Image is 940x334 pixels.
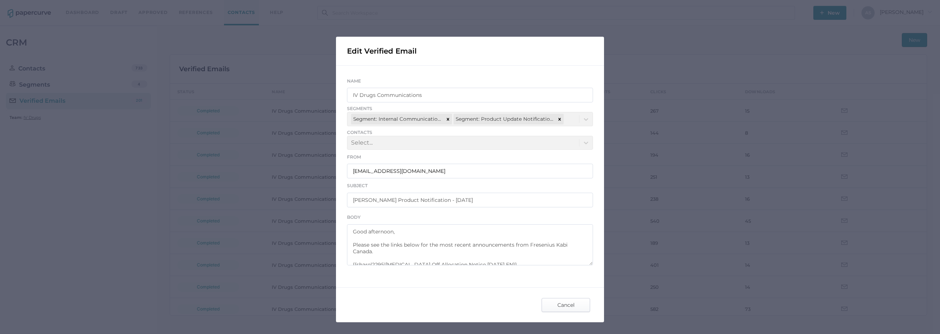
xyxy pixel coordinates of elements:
textarea: Good afternoon, Please see the links below for the most recent announcements from Fresenius Kabi ... [347,224,593,265]
span: Name [347,78,361,84]
input: name@company.com [347,164,593,178]
span: From [347,154,361,160]
span: Cancel [549,298,583,312]
div: Edit Verified Email [336,37,604,65]
span: Segments [347,105,593,112]
button: Cancel [542,298,590,312]
span: Contacts [347,129,593,136]
span: Subject [347,183,368,188]
input: Subject [347,193,593,207]
input: Name [347,88,593,102]
span: Body [347,214,361,220]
